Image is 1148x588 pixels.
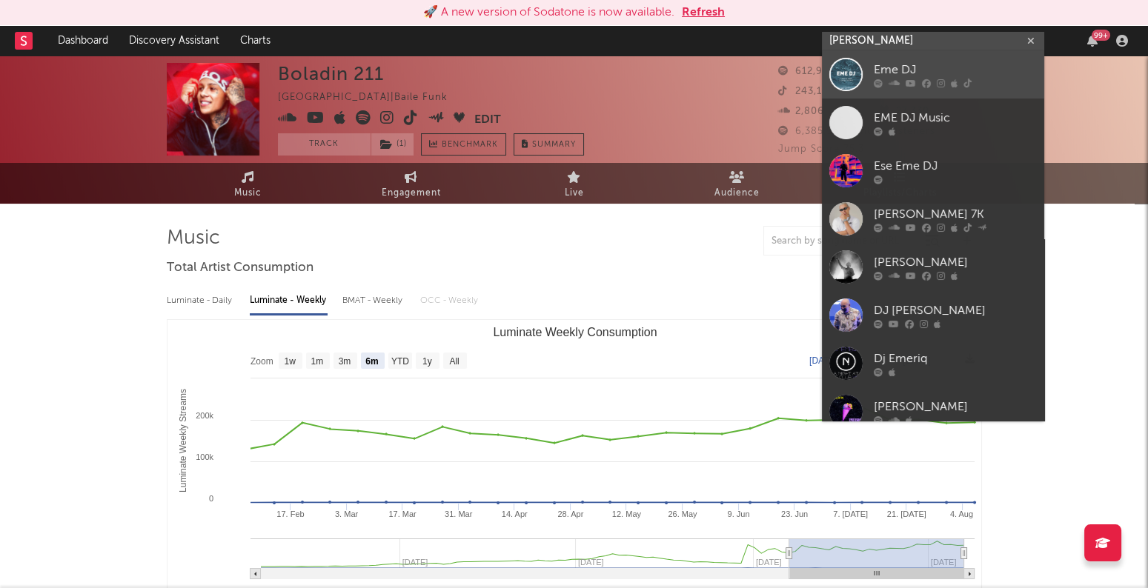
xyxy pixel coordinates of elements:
[822,387,1044,435] a: [PERSON_NAME]
[449,356,459,367] text: All
[334,510,358,518] text: 3. Mar
[284,356,296,367] text: 1w
[822,243,1044,291] a: [PERSON_NAME]
[278,63,384,84] div: Boladin 211
[611,510,641,518] text: 12. May
[442,136,498,154] span: Benchmark
[177,389,188,492] text: Luminate Weekly Streams
[196,452,213,461] text: 100k
[949,510,972,518] text: 4. Aug
[874,110,1037,127] div: EME DJ Music
[47,26,119,56] a: Dashboard
[276,510,304,518] text: 17. Feb
[822,339,1044,387] a: Dj Emeriq
[822,147,1044,195] a: Ese Eme DJ
[874,158,1037,176] div: Ese Eme DJ
[714,184,760,202] span: Audience
[342,288,405,313] div: BMAT - Weekly
[208,494,213,503] text: 0
[833,510,868,518] text: 7. [DATE]
[501,510,527,518] text: 14. Apr
[493,163,656,204] a: Live
[423,4,674,21] div: 🚀 A new version of Sodatone is now available.
[778,87,835,96] span: 243,100
[822,98,1044,147] a: EME DJ Music
[822,32,1044,50] input: Search for artists
[119,26,230,56] a: Discovery Assistant
[250,288,328,313] div: Luminate - Weekly
[822,195,1044,243] a: [PERSON_NAME] 7K
[565,184,584,202] span: Live
[278,89,465,107] div: [GEOGRAPHIC_DATA] | Baile Funk
[371,133,414,156] button: (1)
[445,510,473,518] text: 31. Mar
[196,411,213,420] text: 200k
[422,356,432,367] text: 1y
[1092,30,1110,41] div: 99 +
[167,259,313,277] span: Total Artist Consumption
[781,510,808,518] text: 23. Jun
[778,67,836,76] span: 612,994
[874,206,1037,224] div: [PERSON_NAME] 7K
[874,302,1037,320] div: DJ [PERSON_NAME]
[668,510,697,518] text: 26. May
[365,356,378,367] text: 6m
[1087,35,1098,47] button: 99+
[388,510,417,518] text: 17. Mar
[557,510,583,518] text: 28. Apr
[230,26,281,56] a: Charts
[809,355,837,366] text: [DATE]
[778,144,864,154] span: Jump Score: 75.3
[382,184,441,202] span: Engagement
[656,163,819,204] a: Audience
[822,291,1044,339] a: DJ [PERSON_NAME]
[874,398,1037,416] div: [PERSON_NAME]
[250,356,273,367] text: Zoom
[421,133,506,156] a: Benchmark
[778,127,935,136] span: 6,385,520 Monthly Listeners
[874,61,1037,79] div: Eme DJ
[727,510,749,518] text: 9. Jun
[874,350,1037,368] div: Dj Emeriq
[514,133,584,156] button: Summary
[167,288,235,313] div: Luminate - Daily
[819,163,982,204] a: Playlists/Charts
[874,254,1037,272] div: [PERSON_NAME]
[682,4,725,21] button: Refresh
[886,510,926,518] text: 21. [DATE]
[532,141,576,149] span: Summary
[278,133,371,156] button: Track
[167,163,330,204] a: Music
[338,356,351,367] text: 3m
[311,356,323,367] text: 1m
[822,50,1044,98] a: Eme DJ
[234,184,262,202] span: Music
[474,110,501,129] button: Edit
[493,326,657,338] text: Luminate Weekly Consumption
[371,133,414,156] span: ( 1 )
[778,107,824,116] span: 2,806
[764,235,920,247] input: Search by song name or URL
[391,356,408,367] text: YTD
[330,163,493,204] a: Engagement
